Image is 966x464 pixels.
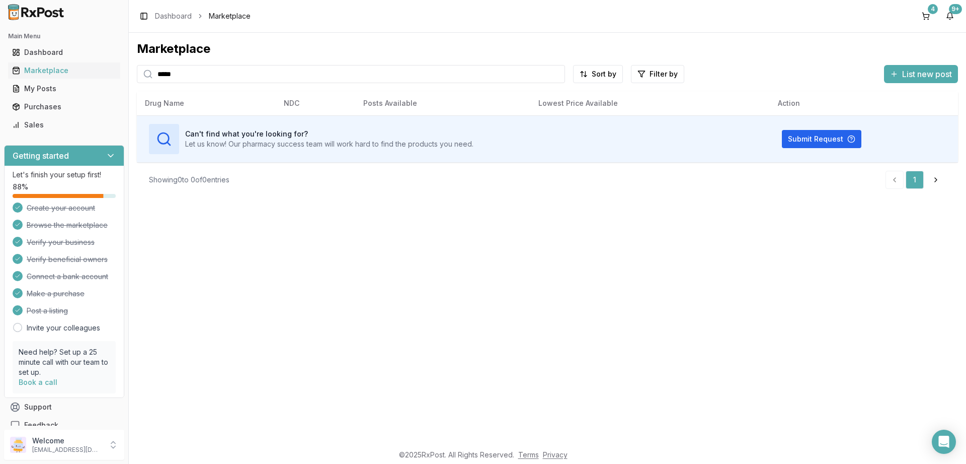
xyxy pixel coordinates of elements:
[13,170,116,180] p: Let's finish your setup first!
[10,437,26,453] img: User avatar
[4,62,124,79] button: Marketplace
[4,4,68,20] img: RxPost Logo
[4,398,124,416] button: Support
[27,272,108,282] span: Connect a bank account
[631,65,684,83] button: Filter by
[4,416,124,434] button: Feedback
[19,378,57,386] a: Book a call
[155,11,251,21] nav: breadcrumb
[27,203,95,213] span: Create your account
[942,8,958,24] button: 9+
[27,254,108,264] span: Verify beneficial owners
[27,289,85,299] span: Make a purchase
[355,91,530,115] th: Posts Available
[782,130,861,148] button: Submit Request
[8,80,120,98] a: My Posts
[185,129,473,139] h3: Can't find what you're looking for?
[573,65,623,83] button: Sort by
[155,11,192,21] a: Dashboard
[12,102,116,112] div: Purchases
[884,70,958,80] a: List new post
[928,4,938,14] div: 4
[13,182,28,192] span: 88 %
[13,150,69,162] h3: Getting started
[932,430,956,454] div: Open Intercom Messenger
[149,175,229,185] div: Showing 0 to 0 of 0 entries
[918,8,934,24] button: 4
[8,61,120,80] a: Marketplace
[12,84,116,94] div: My Posts
[8,116,120,134] a: Sales
[949,4,962,14] div: 9+
[19,347,110,377] p: Need help? Set up a 25 minute call with our team to set up.
[884,65,958,83] button: List new post
[8,43,120,61] a: Dashboard
[24,420,58,430] span: Feedback
[886,171,946,189] nav: pagination
[8,98,120,116] a: Purchases
[518,450,539,459] a: Terms
[650,69,678,79] span: Filter by
[12,120,116,130] div: Sales
[4,99,124,115] button: Purchases
[926,171,946,189] a: Go to next page
[592,69,616,79] span: Sort by
[530,91,770,115] th: Lowest Price Available
[27,237,95,247] span: Verify your business
[8,32,120,40] h2: Main Menu
[27,323,100,333] a: Invite your colleagues
[12,65,116,76] div: Marketplace
[4,117,124,133] button: Sales
[27,220,108,230] span: Browse the marketplace
[27,306,68,316] span: Post a listing
[209,11,251,21] span: Marketplace
[137,41,958,57] div: Marketplace
[185,139,473,149] p: Let us know! Our pharmacy success team will work hard to find the products you need.
[4,44,124,60] button: Dashboard
[12,47,116,57] div: Dashboard
[32,436,102,446] p: Welcome
[543,450,568,459] a: Privacy
[137,91,276,115] th: Drug Name
[902,68,952,80] span: List new post
[4,81,124,97] button: My Posts
[276,91,355,115] th: NDC
[32,446,102,454] p: [EMAIL_ADDRESS][DOMAIN_NAME]
[770,91,958,115] th: Action
[906,171,924,189] a: 1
